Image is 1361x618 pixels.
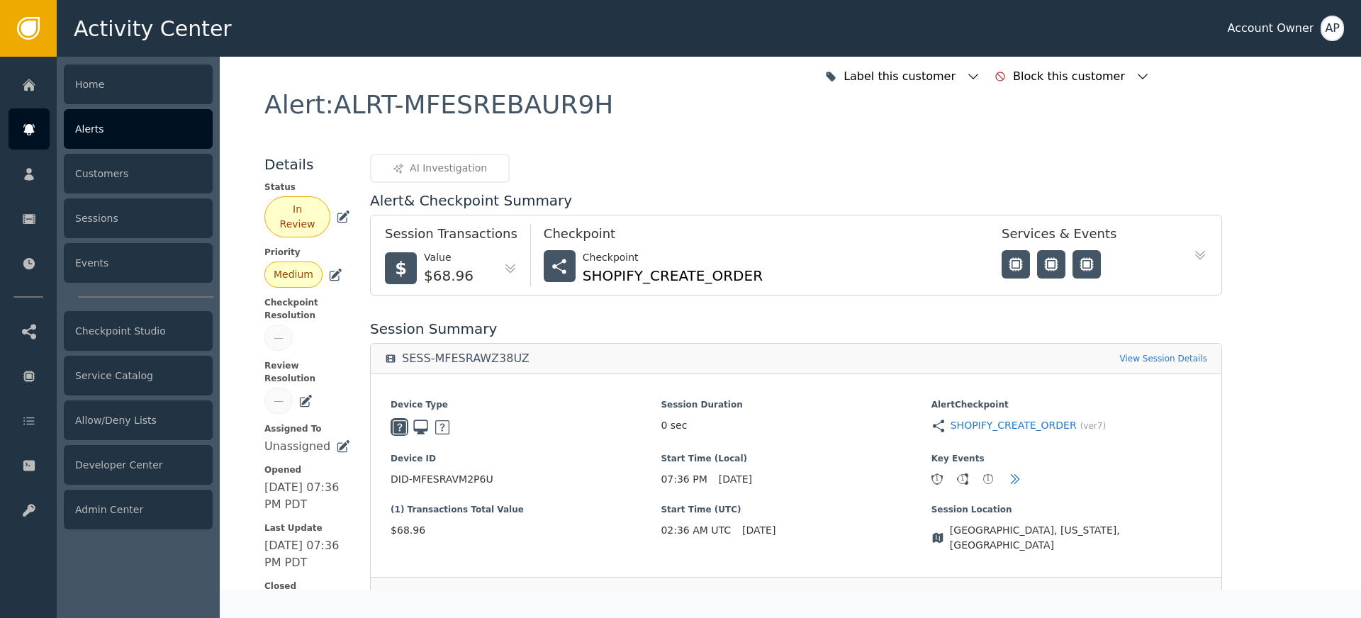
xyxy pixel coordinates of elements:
span: 02:36 AM UTC [661,523,731,538]
a: Customers [9,153,213,194]
div: [DATE] 07:36 PM PDT [264,537,350,571]
span: 0 sec [661,418,687,433]
div: Alert & Checkpoint Summary [370,190,1222,211]
button: AP [1321,16,1344,41]
span: Activity Center [74,13,232,45]
span: Review Resolution [264,359,350,385]
div: Admin Center [64,490,213,529]
div: $68.96 [424,265,474,286]
span: Opened [264,463,350,476]
div: Unassigned [264,438,330,455]
div: Details [264,154,350,175]
span: $ [395,256,407,281]
div: 1 [983,474,993,484]
a: SHOPIFY_CREATE_ORDER [951,418,1077,433]
div: Allow/Deny Lists [64,400,213,440]
span: [GEOGRAPHIC_DATA], [US_STATE], [GEOGRAPHIC_DATA] [950,523,1202,553]
span: Last Update [264,522,350,534]
div: 1 [932,474,942,484]
a: Home [9,64,213,105]
span: Priority [264,246,350,259]
a: Events [9,242,213,283]
div: Block this customer [1013,68,1128,85]
div: Account Owner [1227,20,1314,37]
div: Session Summary [370,318,1222,339]
div: Session Transactions [385,224,517,250]
span: Alert Checkpoint [931,398,1202,411]
span: Device ID [391,452,661,465]
span: (1) Transactions Total Value [391,503,661,516]
span: 07:36 PM [661,472,707,487]
span: Start Time (Local) [661,452,931,465]
div: — [274,330,284,345]
span: [DATE] [719,472,752,487]
span: Session Location [931,503,1202,516]
a: View Session Details [1120,352,1208,365]
span: Key Events [931,452,1202,465]
span: Start Time (UTC) [661,503,931,516]
a: Developer Center [9,444,213,485]
div: Services & Events [1002,224,1172,250]
div: Events [64,243,213,283]
button: Label this customer [822,61,984,92]
a: Sessions [9,198,213,239]
div: SHOPIFY_CREATE_ORDER [583,265,763,286]
span: Session Duration [661,398,931,411]
div: 1 [958,474,968,484]
span: DID-MFESRAVM2P6U [391,472,661,487]
span: (ver 7 ) [1080,420,1106,432]
span: Status [264,181,350,193]
div: Developer Center [64,445,213,485]
div: [DATE] 07:36 PM PDT [264,479,350,513]
div: Medium [274,267,313,282]
div: Checkpoint [544,224,973,250]
div: Home [64,64,213,104]
a: Allow/Deny Lists [9,400,213,441]
span: $68.96 [391,523,661,538]
span: Closed [264,580,350,592]
div: Alert : ALRT-MFESREBAUR9H [264,92,613,118]
button: Block this customer [991,61,1153,92]
a: Service Catalog [9,355,213,396]
span: [DATE] [742,523,775,538]
div: Sessions [64,198,213,238]
div: Label this customer [844,68,959,85]
span: Assigned To [264,422,350,435]
span: Device Type [391,398,661,411]
a: Alerts [9,108,213,150]
div: Alerts [64,109,213,149]
div: Checkpoint [583,250,763,265]
div: SESS-MFESRAWZ38UZ [402,352,530,366]
div: Value [424,250,474,265]
div: — [274,393,284,408]
div: Customers [64,154,213,193]
a: Admin Center [9,489,213,530]
div: Service Catalog [64,356,213,395]
span: Checkpoint Resolution [264,296,350,322]
a: Checkpoint Studio [9,310,213,352]
div: Checkpoint Studio [64,311,213,351]
div: In Review [274,202,321,232]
